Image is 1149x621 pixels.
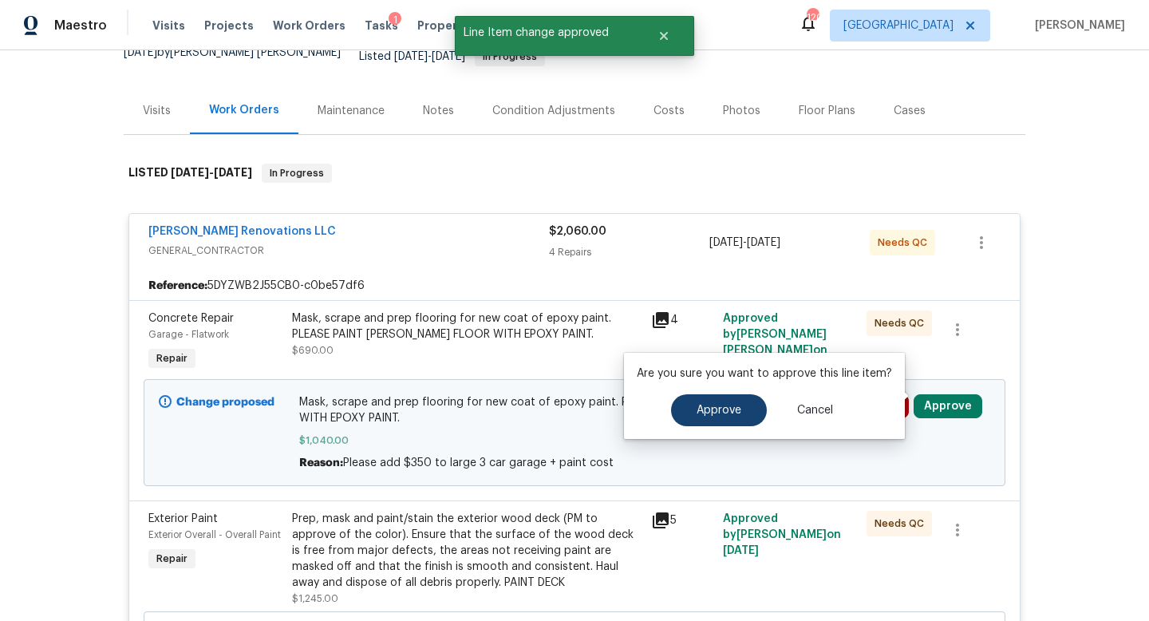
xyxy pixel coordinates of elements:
span: [DATE] [171,167,209,178]
span: Properties [417,18,480,34]
span: $1,040.00 [299,433,851,449]
span: [PERSON_NAME] [1029,18,1125,34]
button: Approve [914,394,982,418]
span: Visits [152,18,185,34]
div: 5DYZWB2J55CB0-c0be57df6 [129,271,1020,300]
span: Mask, scrape and prep flooring for new coat of epoxy paint. PLEASE PAINT [PERSON_NAME] FLOOR WITH... [299,394,851,426]
span: [DATE] [124,47,157,58]
div: Condition Adjustments [492,103,615,119]
div: 1 [389,12,401,28]
span: In Progress [263,165,330,181]
span: GENERAL_CONTRACTOR [148,243,549,259]
span: Approved by [PERSON_NAME] on [723,513,841,556]
div: Photos [723,103,760,119]
span: Exterior Paint [148,513,218,524]
div: 120 [807,10,818,26]
span: Exterior Overall - Overall Paint [148,530,281,540]
span: Needs QC [878,235,934,251]
button: Close [638,20,690,52]
div: Costs [653,103,685,119]
span: Please add $350 to large 3 car garage + paint cost [343,457,614,469]
div: Work Orders [209,102,279,118]
div: 4 [651,310,713,330]
span: [DATE] [723,545,759,556]
span: Needs QC [875,315,930,331]
button: Approve [671,394,767,426]
span: Reason: [299,457,343,469]
span: In Progress [476,52,543,61]
span: Repair [150,551,194,567]
span: [DATE] [394,51,428,62]
span: [DATE] [709,237,743,248]
span: Cancel [797,405,833,417]
div: 4 Repairs [549,244,709,260]
b: Change proposed [176,397,274,408]
span: - [394,51,465,62]
div: Mask, scrape and prep flooring for new coat of epoxy paint. PLEASE PAINT [PERSON_NAME] FLOOR WITH... [292,310,642,342]
b: Reference: [148,278,207,294]
button: Cancel [772,394,859,426]
span: Tasks [365,20,398,31]
p: Are you sure you want to approve this line item? [637,366,892,382]
div: 5 [651,511,713,530]
span: [DATE] [747,237,780,248]
span: $690.00 [292,346,334,355]
span: Work Orders [273,18,345,34]
span: Approved by [PERSON_NAME] [PERSON_NAME] on [723,313,827,372]
span: Repair [150,350,194,366]
div: by [PERSON_NAME] [PERSON_NAME] [124,47,359,77]
div: Cases [894,103,926,119]
div: Visits [143,103,171,119]
div: Maintenance [318,103,385,119]
h6: LISTED [128,164,252,183]
span: Garage - Flatwork [148,330,229,339]
span: $2,060.00 [549,226,606,237]
div: Prep, mask and paint/stain the exterior wood deck (PM to approve of the color). Ensure that the s... [292,511,642,591]
span: Needs QC [875,516,930,532]
div: Floor Plans [799,103,855,119]
span: - [171,167,252,178]
span: Line Item change approved [455,16,638,49]
div: LISTED [DATE]-[DATE]In Progress [124,148,1025,199]
span: - [709,235,780,251]
span: [DATE] [214,167,252,178]
span: [GEOGRAPHIC_DATA] [843,18,954,34]
span: Projects [204,18,254,34]
span: Maestro [54,18,107,34]
span: Approve [697,405,741,417]
span: Listed [359,51,545,62]
div: Notes [423,103,454,119]
span: [DATE] [432,51,465,62]
span: Concrete Repair [148,313,234,324]
a: [PERSON_NAME] Renovations LLC [148,226,336,237]
span: $1,245.00 [292,594,338,603]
